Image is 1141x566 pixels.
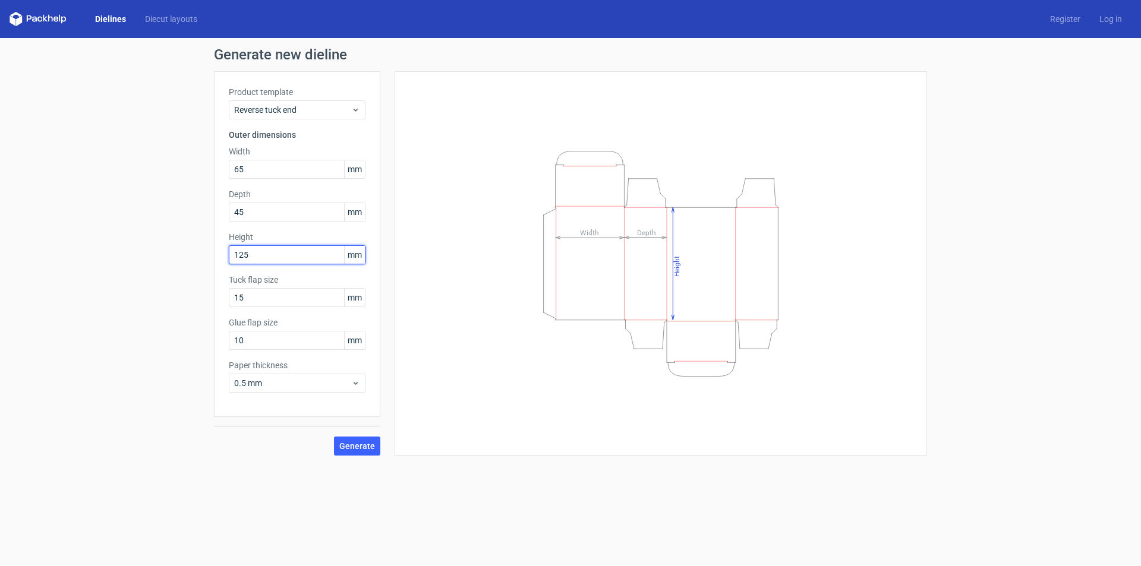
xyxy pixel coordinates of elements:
label: Glue flap size [229,317,365,328]
button: Generate [334,437,380,456]
span: mm [344,246,365,264]
a: Register [1041,13,1090,25]
tspan: Width [580,228,599,236]
h1: Generate new dieline [214,48,927,62]
label: Height [229,231,365,243]
span: Generate [339,442,375,450]
span: mm [344,289,365,306]
a: Dielines [86,13,135,25]
tspan: Height [673,255,681,276]
h3: Outer dimensions [229,129,365,141]
span: mm [344,160,365,178]
tspan: Depth [637,228,656,236]
span: Reverse tuck end [234,104,351,116]
label: Depth [229,188,365,200]
span: 0.5 mm [234,377,351,389]
a: Log in [1090,13,1131,25]
a: Diecut layouts [135,13,207,25]
label: Paper thickness [229,359,365,371]
label: Width [229,146,365,157]
span: mm [344,331,365,349]
label: Tuck flap size [229,274,365,286]
label: Product template [229,86,365,98]
span: mm [344,203,365,221]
